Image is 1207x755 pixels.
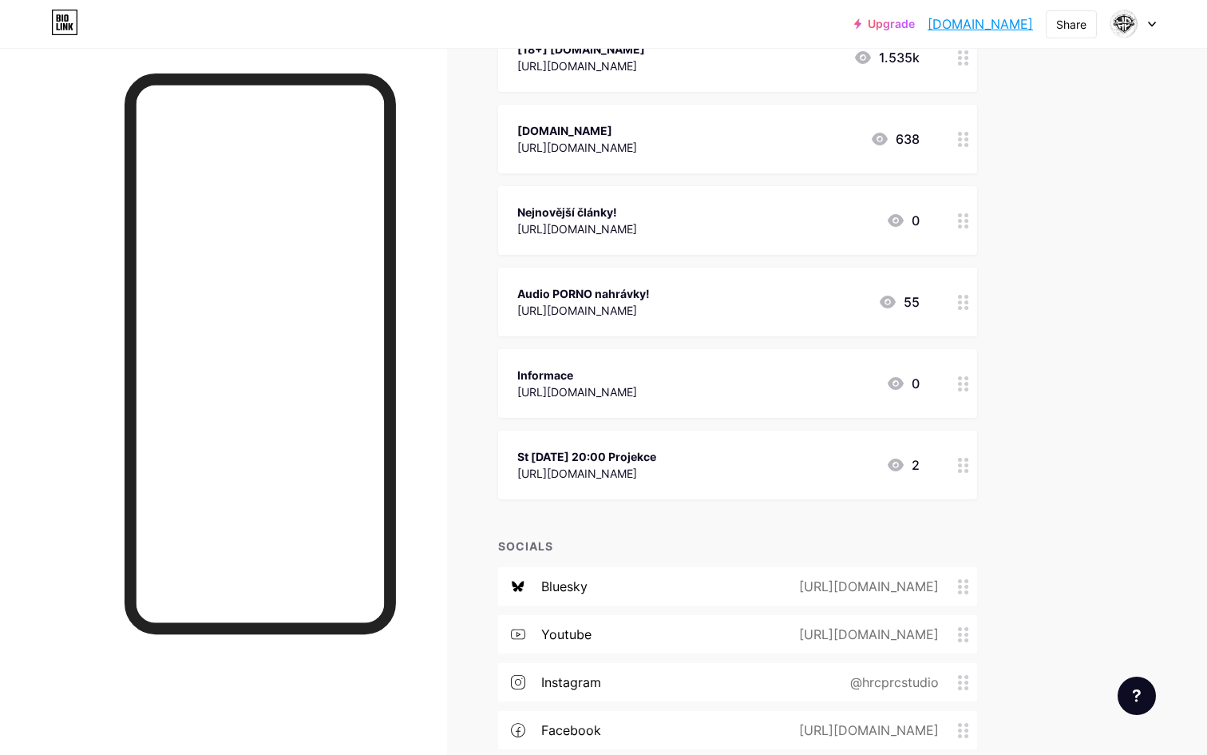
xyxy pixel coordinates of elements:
[853,48,920,67] div: 1.535k
[517,139,637,156] div: [URL][DOMAIN_NAME]
[517,465,656,482] div: [URL][DOMAIN_NAME]
[774,721,958,740] div: [URL][DOMAIN_NAME]
[878,292,920,312] div: 55
[1109,9,1139,39] img: hrc prc
[928,14,1033,34] a: [DOMAIN_NAME]
[886,211,920,230] div: 0
[541,577,588,596] div: bluesky
[854,18,915,30] a: Upgrade
[517,41,645,58] div: [18+] [DOMAIN_NAME]
[886,374,920,393] div: 0
[517,58,645,74] div: [URL][DOMAIN_NAME]
[886,455,920,475] div: 2
[825,673,958,692] div: @hrcprcstudio
[1056,16,1086,33] div: Share
[541,721,601,740] div: facebook
[517,204,637,221] div: Nejnovější články!
[498,538,977,554] div: SOCIALS
[517,221,637,237] div: [URL][DOMAIN_NAME]
[774,625,958,644] div: [URL][DOMAIN_NAME]
[517,302,650,319] div: [URL][DOMAIN_NAME]
[517,367,637,383] div: Informace
[541,673,601,692] div: instagram
[517,122,637,139] div: [DOMAIN_NAME]
[541,625,592,644] div: youtube
[517,448,656,465] div: St [DATE] 20:00 Projekce
[517,383,637,400] div: [URL][DOMAIN_NAME]
[870,129,920,149] div: 638
[774,577,958,596] div: [URL][DOMAIN_NAME]
[517,285,650,302] div: Audio PORNO nahrávky!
